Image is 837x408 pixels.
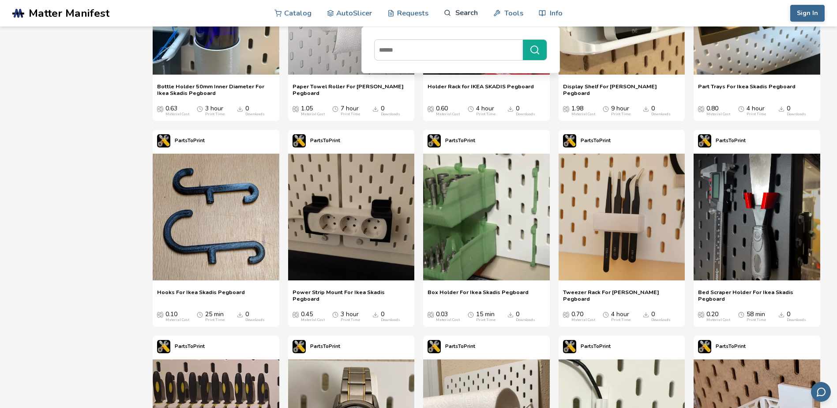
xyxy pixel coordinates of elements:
span: Average Cost [428,105,434,112]
img: PartsToPrint's profile [698,134,711,147]
div: Downloads [651,318,671,322]
p: PartsToPrint [445,136,475,145]
span: Average Cost [698,105,704,112]
span: Average Print Time [738,311,744,318]
div: 0 [787,105,806,117]
div: Print Time [476,112,495,117]
a: Bed Scraper Holder For Ikea Skadis Pegboard [698,289,816,302]
div: Downloads [651,112,671,117]
span: Average Print Time [197,311,203,318]
span: Average Cost [563,105,569,112]
div: 0.70 [571,311,595,322]
div: Material Cost [436,112,460,117]
div: Downloads [245,318,265,322]
a: PartsToPrint's profilePartsToPrint [153,336,209,358]
div: 0.03 [436,311,460,322]
span: Downloads [778,105,784,112]
div: 0.60 [436,105,460,117]
div: Downloads [245,112,265,117]
div: Downloads [381,318,400,322]
div: Downloads [381,112,400,117]
div: Material Cost [571,318,595,322]
img: PartsToPrint's profile [293,134,306,147]
div: 4 hour [747,105,766,117]
div: 1.05 [301,105,325,117]
span: Average Cost [698,311,704,318]
span: Downloads [507,105,514,112]
div: 4 hour [611,311,631,322]
div: 3 hour [205,105,225,117]
span: Average Cost [157,311,163,318]
a: PartsToPrint's profilePartsToPrint [423,130,480,152]
p: PartsToPrint [310,342,340,351]
div: Print Time [205,318,225,322]
a: PartsToPrint's profilePartsToPrint [288,130,345,152]
p: PartsToPrint [445,342,475,351]
a: PartsToPrint's profilePartsToPrint [694,130,750,152]
div: 15 min [476,311,495,322]
a: Hooks For Ikea Skadis Pegboard [157,289,245,302]
div: Downloads [516,112,535,117]
div: 0 [651,105,671,117]
img: PartsToPrint's profile [563,340,576,353]
p: PartsToPrint [716,342,746,351]
div: Material Cost [571,112,595,117]
p: PartsToPrint [716,136,746,145]
div: Material Cost [301,318,325,322]
button: Send feedback via email [811,382,831,402]
a: Holder Rack for IKEA SKADIS Pegboard [428,83,534,96]
div: 4 hour [476,105,495,117]
img: PartsToPrint's profile [293,340,306,353]
div: 0 [245,105,265,117]
div: Downloads [787,112,806,117]
img: PartsToPrint's profile [428,134,441,147]
div: 0 [787,311,806,322]
div: 0.45 [301,311,325,322]
div: 0 [516,105,535,117]
a: PartsToPrint's profilePartsToPrint [559,130,615,152]
div: 0 [381,105,400,117]
span: Downloads [778,311,784,318]
span: Downloads [643,105,649,112]
button: Sign In [790,5,825,22]
a: Part Trays For Ikea Skadis Pegboard [698,83,796,96]
span: Matter Manifest [29,7,109,19]
a: Display Shelf For [PERSON_NAME] Pegboard [563,83,681,96]
div: 0.80 [706,105,730,117]
div: Material Cost [706,112,730,117]
span: Downloads [507,311,514,318]
span: Average Print Time [603,105,609,112]
span: Average Print Time [468,105,474,112]
div: 0.20 [706,311,730,322]
div: Material Cost [165,112,189,117]
div: Print Time [341,318,360,322]
div: 0 [245,311,265,322]
img: PartsToPrint's profile [563,134,576,147]
span: Average Cost [428,311,434,318]
span: Downloads [372,311,379,318]
a: Paper Towel Roller For [PERSON_NAME] Pegboard [293,83,410,96]
span: Downloads [372,105,379,112]
div: Downloads [516,318,535,322]
div: Print Time [205,112,225,117]
span: Downloads [643,311,649,318]
div: 25 min [205,311,225,322]
span: Downloads [237,311,243,318]
div: Print Time [611,112,631,117]
div: Print Time [341,112,360,117]
div: 0 [516,311,535,322]
div: 9 hour [611,105,631,117]
span: Average Print Time [468,311,474,318]
div: 0 [381,311,400,322]
div: Material Cost [301,112,325,117]
span: Downloads [237,105,243,112]
a: Bottle Holder 50mm Inner Diameter For Ikea Skadis Pegboard [157,83,275,96]
span: Average Print Time [738,105,744,112]
a: Power Strip Mount For Ikea Skadis Pegboard [293,289,410,302]
span: Tweezer Rack For [PERSON_NAME] Pegboard [563,289,681,302]
span: Average Print Time [332,311,338,318]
